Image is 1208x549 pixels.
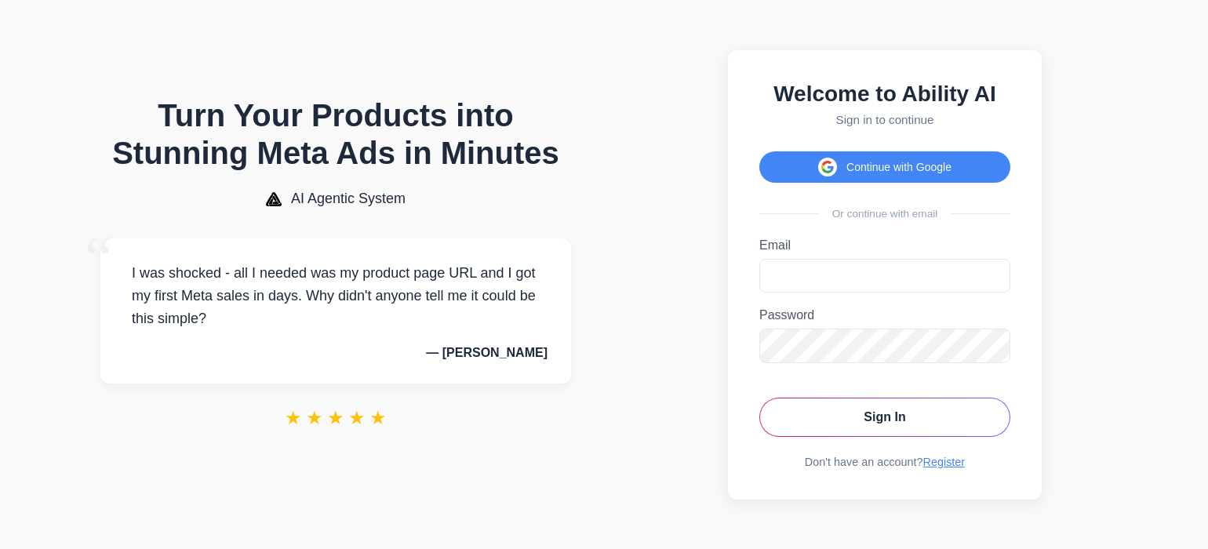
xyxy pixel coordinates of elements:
[124,346,548,360] p: — [PERSON_NAME]
[266,192,282,206] img: AI Agentic System Logo
[759,456,1010,468] div: Don't have an account?
[285,407,302,429] span: ★
[291,191,406,207] span: AI Agentic System
[759,151,1010,183] button: Continue with Google
[759,308,1010,322] label: Password
[759,208,1010,220] div: Or continue with email
[100,96,571,172] h1: Turn Your Products into Stunning Meta Ads in Minutes
[759,238,1010,253] label: Email
[348,407,366,429] span: ★
[759,82,1010,107] h2: Welcome to Ability AI
[327,407,344,429] span: ★
[923,456,966,468] a: Register
[759,113,1010,126] p: Sign in to continue
[85,223,113,294] span: “
[759,398,1010,437] button: Sign In
[369,407,387,429] span: ★
[124,262,548,329] p: I was shocked - all I needed was my product page URL and I got my first Meta sales in days. Why d...
[306,407,323,429] span: ★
